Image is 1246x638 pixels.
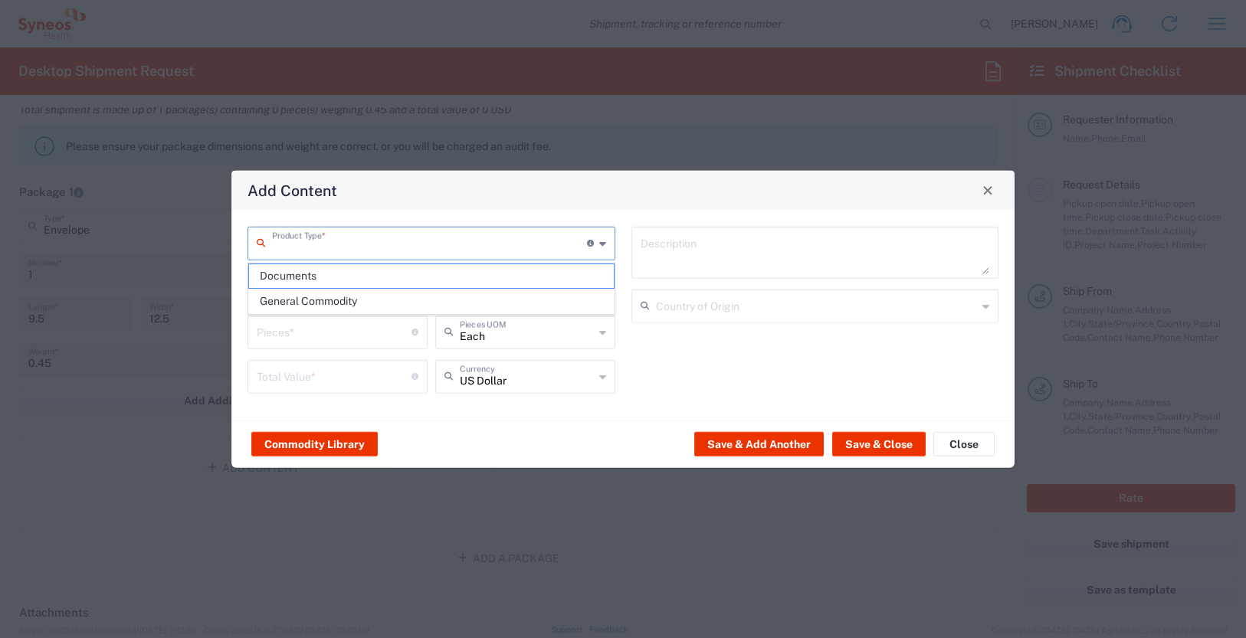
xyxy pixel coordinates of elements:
button: Close [933,432,995,456]
button: Save & Add Another [694,432,824,456]
span: General Commodity [249,290,614,313]
span: Documents [249,264,614,288]
h4: Add Content [248,179,337,201]
button: Commodity Library [251,432,378,456]
button: Save & Close [832,432,926,456]
button: Close [977,179,998,201]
